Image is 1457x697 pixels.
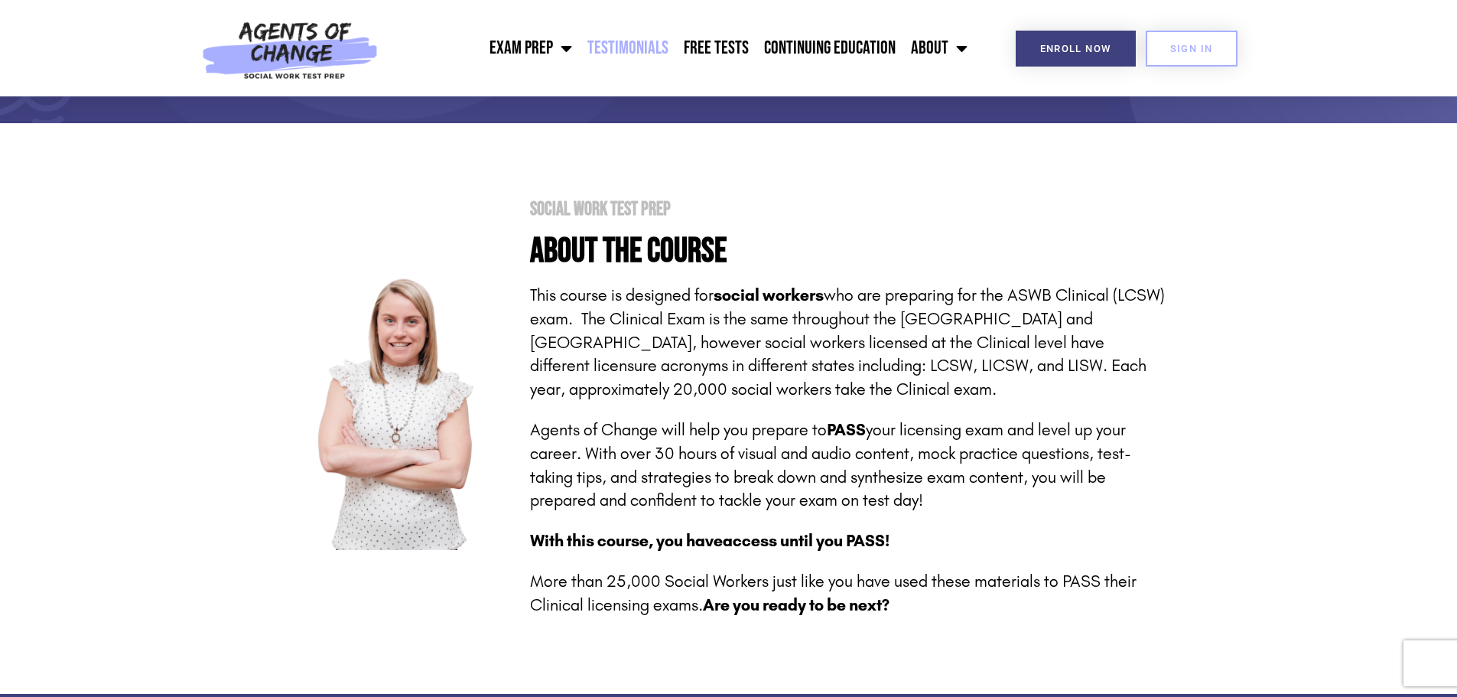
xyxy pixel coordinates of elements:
[723,531,889,551] span: access until you PASS!
[386,29,975,67] nav: Menu
[827,420,866,440] strong: PASS
[530,234,1165,269] h4: About the Course
[530,284,1165,402] p: This course is designed for who are preparing for the ASWB Clinical (LCSW) exam. The Clinical Exa...
[1146,31,1237,67] a: SIGN IN
[703,595,889,615] strong: Are you ready to be next?
[1040,44,1111,54] span: Enroll Now
[530,200,1165,219] h2: Social Work Test Prep
[714,285,824,305] strong: social workers
[676,29,756,67] a: Free Tests
[903,29,975,67] a: About
[482,29,580,67] a: Exam Prep
[530,570,1165,617] p: More than 25,000 Social Workers just like you have used these materials to PASS their Clinical li...
[1170,44,1213,54] span: SIGN IN
[1016,31,1136,67] a: Enroll Now
[530,531,723,551] span: With this course, you have
[580,29,676,67] a: Testimonials
[530,419,1165,513] p: Agents of Change will help you prepare to your licensing exam and level up your career. With over...
[756,29,903,67] a: Continuing Education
